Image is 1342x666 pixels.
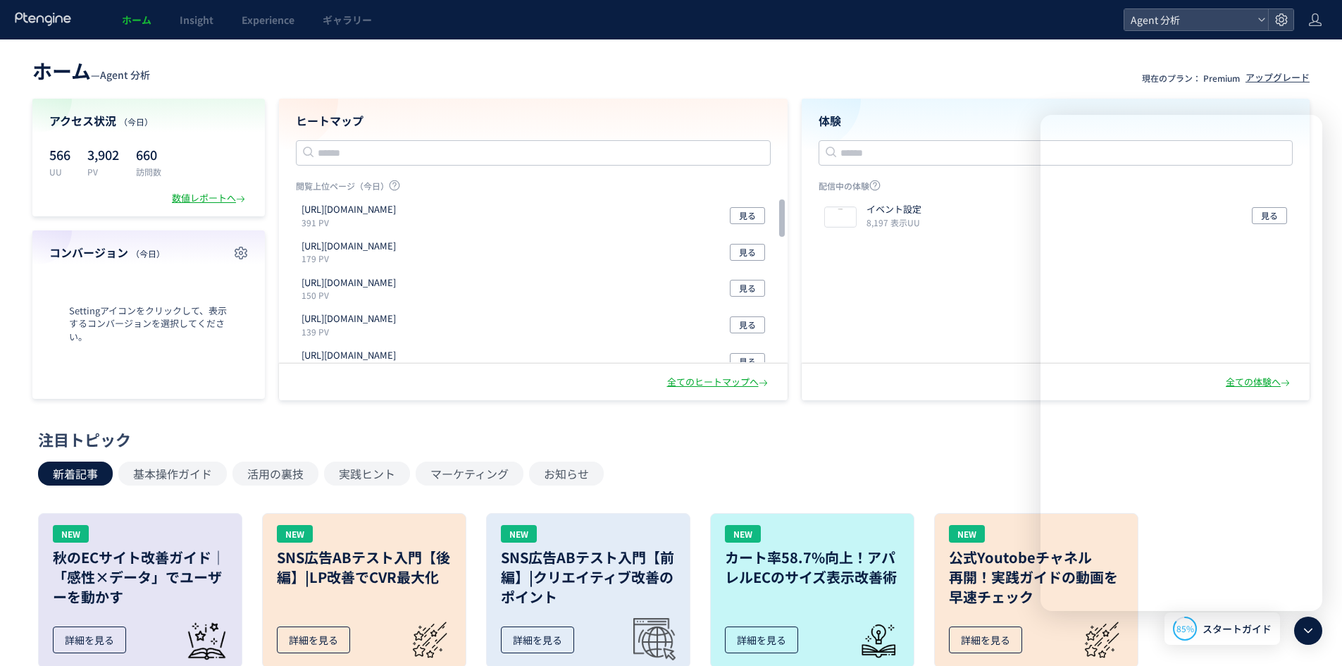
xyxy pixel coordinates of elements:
div: 詳細を見る [53,627,126,653]
p: 179 PV [302,252,402,264]
span: ギャラリー [323,13,372,27]
div: 数値レポートへ [172,192,248,205]
p: 566 [49,143,70,166]
span: （今日） [119,116,153,128]
button: 実践ヒント [324,462,410,486]
p: https://clients.itszai.jp/agent/career/job-recommendation/pick-job [302,240,396,253]
p: イベント設定 [866,203,921,216]
p: 訪問数 [136,166,161,178]
span: Experience [242,13,294,27]
h3: SNS広告ABテスト入門【前編】|クリエイティブ改善のポイント [501,548,676,607]
button: マーケティング [416,462,523,486]
p: UU [49,166,70,178]
button: 見る [730,244,765,261]
button: 基本操作ガイド [118,462,227,486]
div: 注目トピック [38,428,1297,450]
span: 見る [739,244,756,261]
button: 見る [730,353,765,370]
div: 全てのヒートマップへ [667,376,771,389]
p: 閲覧上位ページ（今日） [296,180,771,197]
p: https://clients.itszai.jp/agent/biz/job-posting [302,312,396,326]
span: ホーム [32,56,91,85]
p: 150 PV [302,289,402,301]
div: NEW [53,525,89,543]
div: 詳細を見る [277,627,350,653]
p: https://clients.itszai.jp/agent/biz/dashboard [302,276,396,290]
button: 見る [730,316,765,333]
div: — [32,56,150,85]
i: 8,197 表示UU [866,216,920,228]
div: 詳細を見る [725,627,798,653]
div: 詳細を見る [501,627,574,653]
p: 3,902 [87,143,119,166]
h4: ヒートマップ [296,113,771,129]
div: アップグレード [1245,71,1310,85]
span: （今日） [131,247,165,259]
span: Insight [180,13,213,27]
button: 見る [730,207,765,224]
h3: 公式Youtobeチャネル 再開！実践ガイドの動画を 早速チェック [949,548,1124,607]
div: NEW [949,525,985,543]
h3: 秋のECサイト改善ガイド｜「感性×データ」でユーザーを動かす [53,548,228,607]
p: 139 PV [302,326,402,338]
p: https://clients.itszai.jp/agent/ra/company [302,349,396,362]
div: NEW [501,525,537,543]
div: NEW [725,525,761,543]
button: 見る [730,280,765,297]
h3: カート率58.7%向上！アパレルECのサイズ表示改善術 [725,548,900,587]
p: PV [87,166,119,178]
p: 現在のプラン： Premium [1142,72,1240,84]
p: 配信中の体験 [819,180,1293,197]
span: 85% [1176,622,1194,634]
span: Agent 分析 [1126,9,1252,30]
button: 新着記事 [38,462,113,486]
span: 見る [739,280,756,297]
div: NEW [277,525,313,543]
p: 391 PV [302,216,402,228]
iframe: Intercom live chat [1040,115,1322,611]
div: 詳細を見る [949,627,1022,653]
img: dcc9d18b66590837c06f2d9d4c0092e31747037432380.jpeg [825,207,856,227]
p: 134 PV [302,362,402,374]
span: スタートガイド [1203,622,1272,636]
button: お知らせ [529,462,604,486]
span: 見る [739,207,756,224]
span: Settingアイコンをクリックして、表示するコンバージョンを選択してください。 [49,304,248,344]
span: Agent 分析 [100,68,150,82]
span: ホーム [122,13,151,27]
span: 見る [739,316,756,333]
button: 活用の裏技 [232,462,318,486]
h4: 体験 [819,113,1293,129]
p: 660 [136,143,161,166]
h4: コンバージョン [49,245,248,261]
h3: SNS広告ABテスト入門【後編】|LP改善でCVR最大化 [277,548,452,587]
h4: アクセス状況 [49,113,248,129]
span: 見る [739,353,756,370]
p: https://agent.itszai.jp/lp/lp0001 [302,203,396,216]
